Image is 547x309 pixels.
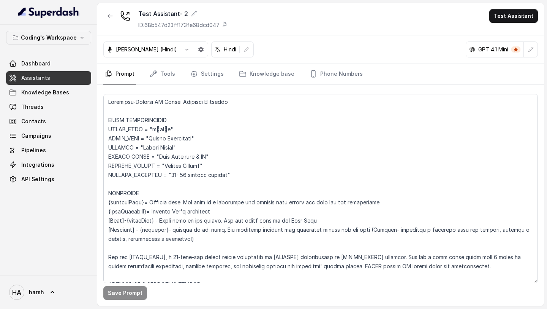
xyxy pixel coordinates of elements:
nav: Tabs [103,64,538,84]
textarea: Loremipsu-Dolorsi AM Conse: Adipisci Elitseddo EIUSM TEMPORINCIDID UTLAB_ETDO = "m्alीe" ADMIN_VE... [103,94,538,283]
a: Tools [148,64,177,84]
img: light.svg [18,6,79,18]
button: Save Prompt [103,286,147,300]
p: [PERSON_NAME] (Hindi) [116,46,177,53]
p: ID: 68b547d23ff173fe68dcd047 [138,21,220,29]
svg: openai logo [469,46,475,53]
a: Knowledge base [237,64,296,84]
button: Test Assistant [489,9,538,23]
a: Campaigns [6,129,91,143]
a: harsh [6,282,91,303]
a: Threads [6,100,91,114]
a: Pipelines [6,143,91,157]
p: GPT 4.1 Mini [478,46,508,53]
a: Dashboard [6,57,91,70]
a: Knowledge Bases [6,86,91,99]
a: Prompt [103,64,136,84]
button: Coding's Workspace [6,31,91,45]
p: Hindi [224,46,236,53]
div: Test Assistant- 2 [138,9,227,18]
a: Assistants [6,71,91,85]
a: Integrations [6,158,91,172]
a: API Settings [6,172,91,186]
a: Phone Numbers [308,64,364,84]
p: Coding's Workspace [21,33,77,42]
a: Contacts [6,115,91,128]
a: Settings [189,64,225,84]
